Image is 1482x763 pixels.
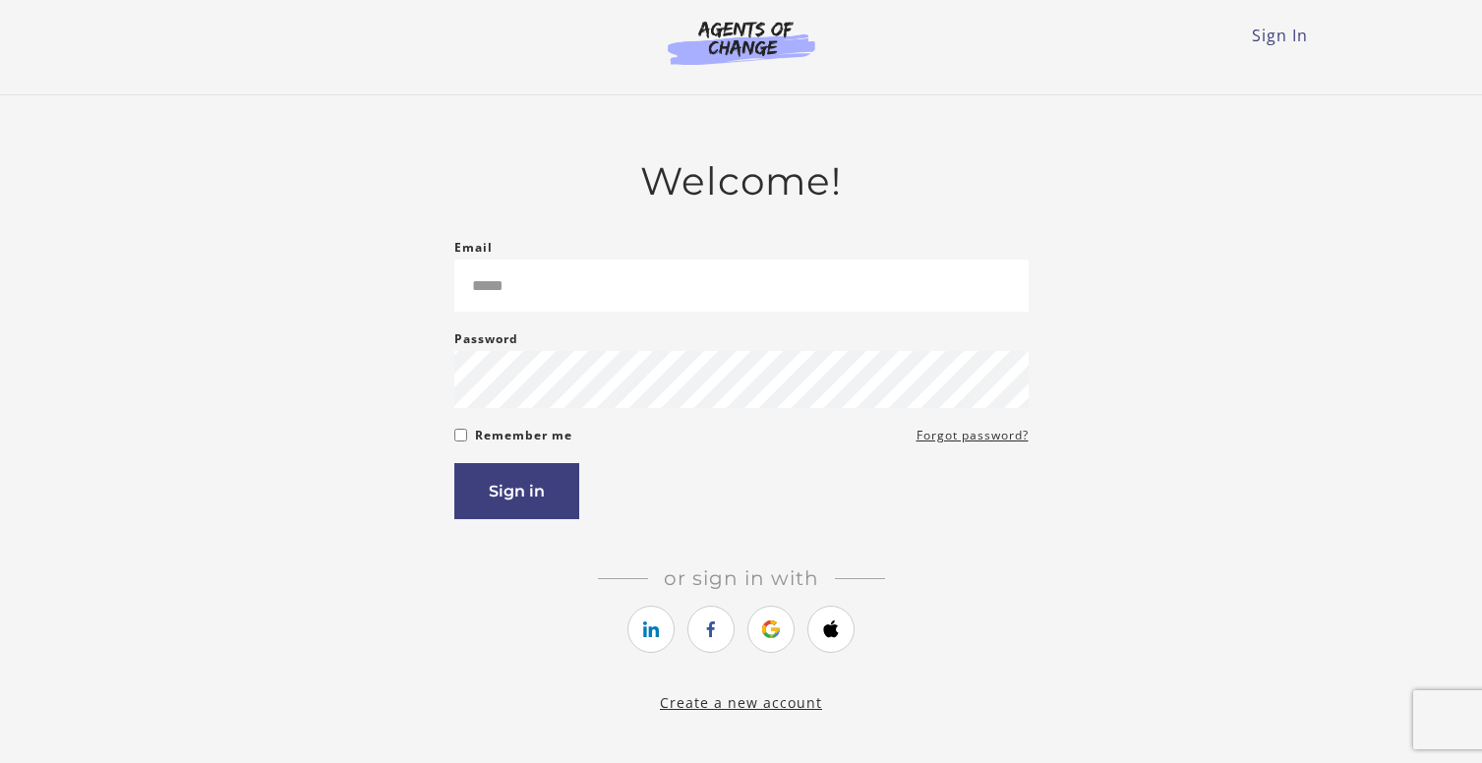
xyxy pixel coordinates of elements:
[475,424,572,447] label: Remember me
[454,158,1029,205] h2: Welcome!
[687,606,735,653] a: https://courses.thinkific.com/users/auth/facebook?ss%5Breferral%5D=&ss%5Buser_return_to%5D=&ss%5B...
[454,463,579,519] button: Sign in
[647,20,836,65] img: Agents of Change Logo
[648,566,835,590] span: Or sign in with
[807,606,855,653] a: https://courses.thinkific.com/users/auth/apple?ss%5Breferral%5D=&ss%5Buser_return_to%5D=&ss%5Bvis...
[747,606,795,653] a: https://courses.thinkific.com/users/auth/google?ss%5Breferral%5D=&ss%5Buser_return_to%5D=&ss%5Bvi...
[1252,25,1308,46] a: Sign In
[917,424,1029,447] a: Forgot password?
[454,236,493,260] label: Email
[660,693,822,712] a: Create a new account
[454,327,518,351] label: Password
[627,606,675,653] a: https://courses.thinkific.com/users/auth/linkedin?ss%5Breferral%5D=&ss%5Buser_return_to%5D=&ss%5B...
